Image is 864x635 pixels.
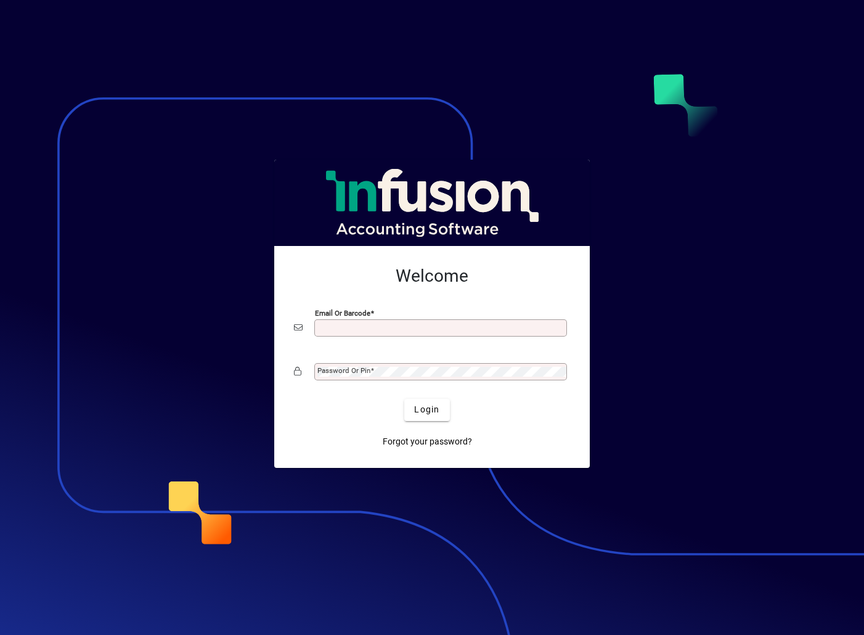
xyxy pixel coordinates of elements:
[404,399,449,421] button: Login
[414,403,439,416] span: Login
[315,308,370,317] mat-label: Email or Barcode
[294,266,570,287] h2: Welcome
[378,431,477,453] a: Forgot your password?
[383,435,472,448] span: Forgot your password?
[317,366,370,375] mat-label: Password or Pin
